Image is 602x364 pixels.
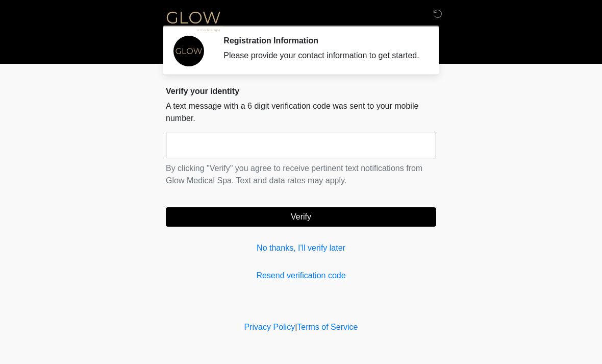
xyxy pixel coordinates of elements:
[173,36,204,66] img: Agent Avatar
[295,323,297,331] a: |
[166,242,436,254] a: No thanks, I'll verify later
[166,162,436,187] p: By clicking "Verify" you agree to receive pertinent text notifications from Glow Medical Spa. Tex...
[166,86,436,96] h2: Verify your identity
[244,323,295,331] a: Privacy Policy
[297,323,358,331] a: Terms of Service
[166,100,436,125] p: A text message with a 6 digit verification code was sent to your mobile number.
[223,50,421,62] div: Please provide your contact information to get started.
[156,8,231,34] img: Glow Medical Spa Logo
[166,270,436,282] a: Resend verification code
[166,207,436,227] button: Verify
